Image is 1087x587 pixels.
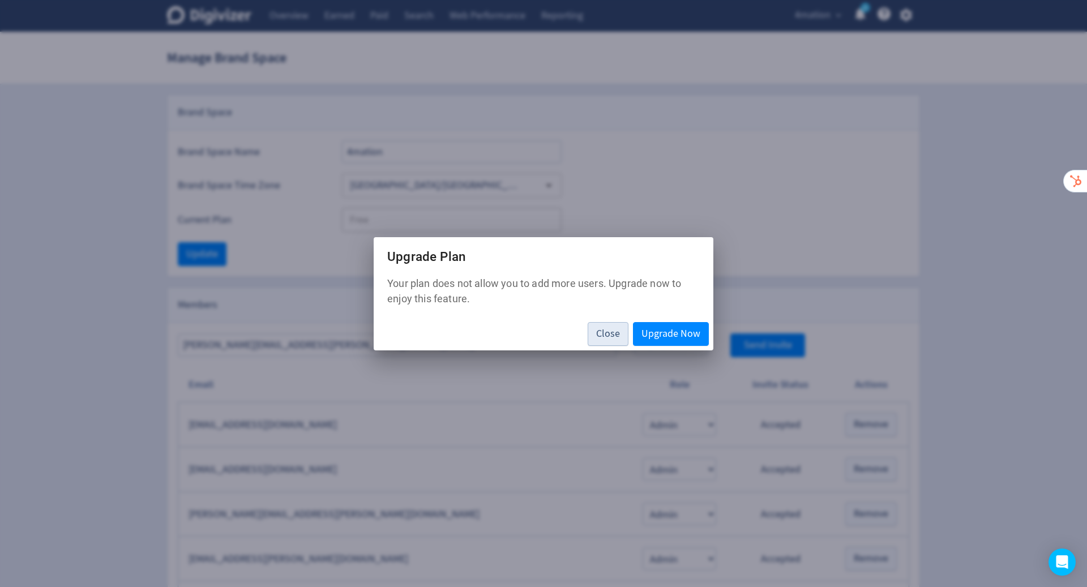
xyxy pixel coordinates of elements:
div: Open Intercom Messenger [1049,549,1076,576]
h2: Upgrade Plan [374,237,713,276]
button: Close [588,322,628,346]
button: Upgrade Now [633,322,709,346]
p: Your plan does not allow you to add more users. Upgrade now to enjoy this feature. [387,276,700,306]
span: Close [596,329,620,339]
span: Upgrade Now [641,329,700,339]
